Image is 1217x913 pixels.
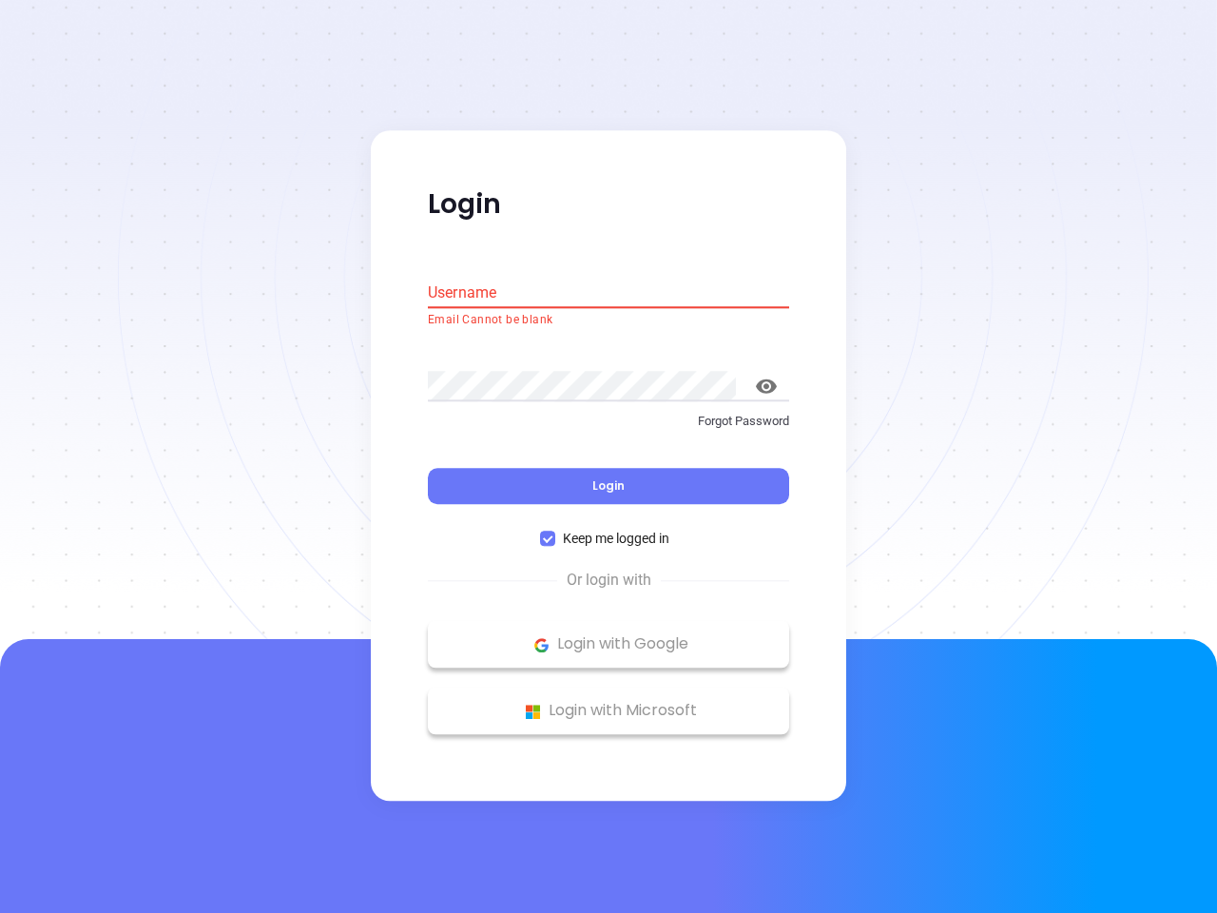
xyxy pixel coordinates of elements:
img: Google Logo [530,633,553,657]
button: Google Logo Login with Google [428,621,789,669]
button: Login [428,469,789,505]
button: toggle password visibility [744,363,789,409]
a: Forgot Password [428,412,789,446]
p: Email Cannot be blank [428,311,789,330]
span: Or login with [557,570,661,592]
span: Login [592,478,625,495]
span: Keep me logged in [555,529,677,550]
p: Login with Microsoft [437,697,780,726]
p: Forgot Password [428,412,789,431]
img: Microsoft Logo [521,700,545,724]
button: Microsoft Logo Login with Microsoft [428,688,789,735]
p: Login with Google [437,631,780,659]
p: Login [428,187,789,222]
